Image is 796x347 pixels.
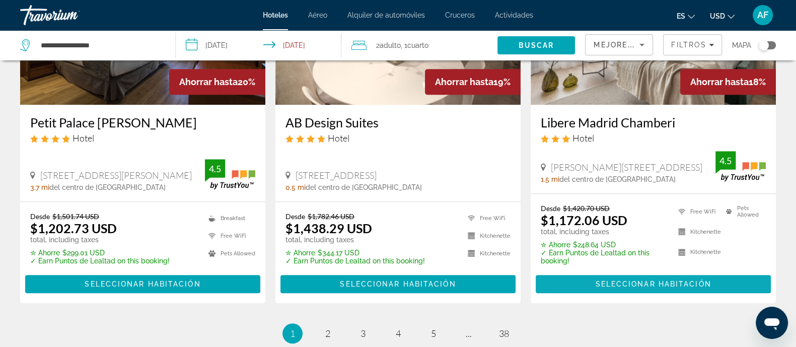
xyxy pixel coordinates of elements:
span: 2 [376,38,400,52]
li: Kitchenette [673,245,721,260]
span: del centro de [GEOGRAPHIC_DATA] [49,183,166,191]
a: Seleccionar habitación [280,277,516,288]
button: Filters [663,34,722,55]
span: USD [710,12,725,20]
span: Seleccionar habitación [340,280,456,288]
p: total, including taxes [541,228,666,236]
li: Free WiFi [463,212,511,225]
button: Travelers: 2 adults, 0 children [341,30,497,60]
span: es [677,12,685,20]
div: 18% [680,69,776,95]
span: Desde [541,204,560,213]
span: 5 [431,328,436,339]
div: 20% [169,69,265,95]
span: Ahorrar hasta [435,77,493,87]
img: TrustYou guest rating badge [715,151,766,181]
a: Aéreo [308,11,327,19]
span: Hoteles [263,11,288,19]
button: Seleccionar habitación [536,275,771,293]
span: 4 [396,328,401,339]
button: Seleccionar habitación [25,275,260,293]
li: Kitchenette [673,224,721,239]
li: Free WiFi [673,204,721,219]
input: Search hotel destination [40,38,160,53]
li: Breakfast [203,212,255,225]
li: Kitchenette [463,230,511,242]
span: ✮ Ahorre [541,241,570,249]
span: [PERSON_NAME][STREET_ADDRESS] [551,162,702,173]
span: Buscar [519,41,554,49]
button: User Menu [750,5,776,26]
nav: Pagination [20,323,776,343]
span: Desde [30,212,50,221]
span: [STREET_ADDRESS] [296,170,377,181]
span: Mapa [732,38,751,52]
div: 4 star Hotel [285,132,511,144]
span: Seleccionar habitación [85,280,200,288]
ins: $1,172.06 USD [541,213,627,228]
img: TrustYou guest rating badge [205,159,255,189]
del: $1,501.74 USD [52,212,99,221]
div: 4.5 [205,163,225,175]
span: Filtros [671,41,706,49]
a: Alquiler de automóviles [347,11,425,19]
iframe: Botón para iniciar la ventana de mensajería [756,307,788,339]
a: Travorium [20,2,121,28]
mat-select: Sort by [594,39,644,51]
span: ✮ Ahorre [285,249,315,257]
del: $1,420.70 USD [563,204,610,213]
p: $248.64 USD [541,241,666,249]
ins: $1,438.29 USD [285,221,372,236]
span: Hotel [328,132,349,144]
span: del centro de [GEOGRAPHIC_DATA] [559,175,676,183]
p: total, including taxes [30,236,170,244]
span: Seleccionar habitación [595,280,711,288]
span: 3 [360,328,366,339]
span: Cuarto [407,41,428,49]
span: 2 [325,328,330,339]
button: Select check in and out date [176,30,341,60]
div: 4.5 [715,155,736,167]
span: Hotel [572,132,594,144]
button: Change currency [710,9,735,23]
span: Hotel [73,132,94,144]
span: Mejores descuentos [594,41,694,49]
a: Actividades [495,11,533,19]
li: Kitchenette [463,247,511,260]
p: total, including taxes [285,236,425,244]
li: Pets Allowed [721,204,766,219]
span: AF [757,10,768,20]
p: ✓ Earn Puntos de Lealtad on this booking! [541,249,666,265]
span: 1 [290,328,295,339]
a: Petit Palace [PERSON_NAME] [30,115,255,130]
a: Seleccionar habitación [25,277,260,288]
li: Free WiFi [203,230,255,242]
ins: $1,202.73 USD [30,221,117,236]
a: Libere Madrid Chamberi [541,115,766,130]
span: Adulto [379,41,400,49]
button: Change language [677,9,695,23]
p: $344.17 USD [285,249,425,257]
span: ✮ Ahorre [30,249,60,257]
span: 0.5 mi [285,183,306,191]
button: Search [497,36,575,54]
del: $1,782.46 USD [308,212,354,221]
p: ✓ Earn Puntos de Lealtad on this booking! [285,257,425,265]
div: 4 star Hotel [30,132,255,144]
button: Toggle map [751,41,776,50]
span: [STREET_ADDRESS][PERSON_NAME] [40,170,192,181]
span: , 1 [400,38,428,52]
span: 38 [499,328,509,339]
a: AB Design Suites [285,115,511,130]
p: $299.01 USD [30,249,170,257]
span: ... [466,328,472,339]
a: Cruceros [445,11,475,19]
span: 3.7 mi [30,183,49,191]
